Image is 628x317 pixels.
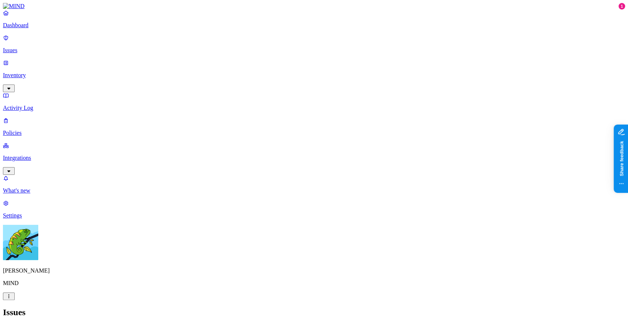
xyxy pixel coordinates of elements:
p: Integrations [3,155,625,161]
a: Policies [3,117,625,136]
a: Activity Log [3,92,625,111]
a: What's new [3,175,625,194]
a: Settings [3,200,625,219]
p: MIND [3,280,625,287]
p: Activity Log [3,105,625,111]
p: Issues [3,47,625,54]
img: Yuval Meshorer [3,225,38,260]
a: Integrations [3,142,625,174]
a: Dashboard [3,10,625,29]
div: 1 [618,3,625,10]
p: [PERSON_NAME] [3,267,625,274]
img: MIND [3,3,25,10]
p: Inventory [3,72,625,79]
a: Inventory [3,60,625,91]
a: Issues [3,35,625,54]
p: Dashboard [3,22,625,29]
p: What's new [3,187,625,194]
p: Policies [3,130,625,136]
a: MIND [3,3,625,10]
p: Settings [3,212,625,219]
